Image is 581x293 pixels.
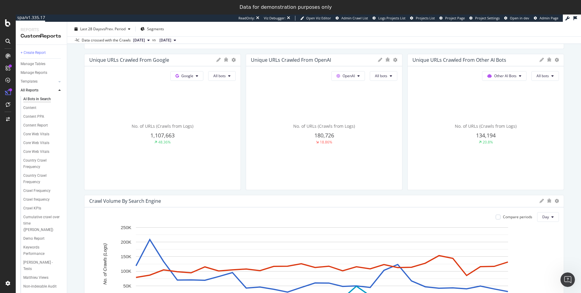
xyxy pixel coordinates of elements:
[23,149,63,155] a: Core Web Vitals
[331,71,365,81] button: OpenAI
[385,58,390,62] div: bug
[306,16,331,20] span: Open Viz Editor
[23,96,51,102] div: AI Bots in Search
[150,132,175,139] span: 1,107,663
[89,198,161,204] div: Crawl Volume By Search Engine
[23,114,44,120] div: Content PPA
[80,26,102,31] span: Last 28 Days
[537,73,549,78] span: All bots
[21,87,57,94] a: All Reports
[82,38,131,43] div: Data crossed with the Crawls
[503,214,532,219] div: Compare periods
[23,196,63,203] a: Crawl frequency
[23,188,51,194] div: Crawl Frequency
[21,33,62,40] div: CustomReports
[21,78,38,85] div: Templates
[181,73,193,78] span: Google
[238,16,255,21] div: ReadOnly:
[246,54,402,190] div: Unique URLs Crawled from OpenAIOpenAIAll botsNo. of URLs (Crawls from Logs)180,72618.86%
[483,140,493,145] div: 20.8%
[23,205,41,212] div: Crawl KPIs
[534,16,558,21] a: Admin Page
[476,132,496,139] span: 134,194
[504,16,529,21] a: Open in dev
[102,26,126,31] span: vs Prev. Period
[170,71,203,81] button: Google
[23,149,49,155] div: Core Web Vitals
[455,123,517,129] span: No. of URLs (Crawls from Logs)
[23,214,60,233] div: Cumulative crawl over time (adele)
[23,235,63,242] a: Demo Report
[320,140,332,145] div: 18.86%
[23,196,50,203] div: Crawl frequency
[412,57,506,63] div: Unique URLs Crawled from Other AI Bots
[102,243,107,285] text: No. of Crawls (Logs)
[23,259,57,272] div: Matthieu - Tests
[293,123,355,129] span: No. of URLs (Crawls from Logs)
[121,254,131,259] text: 150K
[21,61,63,67] a: Manage Tables
[23,275,63,281] a: Matthieu Views
[152,37,157,43] span: vs
[21,50,46,56] div: + Create Report
[23,235,44,242] div: Demo Report
[343,73,355,78] span: OpenAI
[159,38,171,43] span: 2025 Jul. 12th
[407,54,564,190] div: Unique URLs Crawled from Other AI BotsOther AI BotsAll botsNo. of URLs (Crawls from Logs)134,1942...
[138,24,166,34] button: Segments
[23,214,63,233] a: Cumulative crawl over time ([PERSON_NAME])
[132,123,193,129] span: No. of URLs (Crawls from Logs)
[23,140,63,146] a: Core Web Vitals
[84,54,241,190] div: Unique URLs Crawled from GoogleGoogleAll botsNo. of URLs (Crawls from Logs)1,107,66348.36%
[157,37,179,44] button: [DATE]
[23,122,48,129] div: Content Report
[147,26,164,31] span: Segments
[494,73,517,78] span: Other AI Bots
[89,57,169,63] div: Unique URLs Crawled from Google
[21,78,57,85] a: Templates
[370,71,397,81] button: All bots
[23,283,57,290] div: Non-indexable Audit
[21,27,62,33] div: Reports
[131,37,152,44] button: [DATE]
[531,71,559,81] button: All bots
[23,173,63,185] a: Country Crawl Frequency
[208,71,236,81] button: All bots
[121,239,131,245] text: 200K
[373,16,405,21] a: Logs Projects List
[542,214,549,219] span: Day
[72,24,133,34] button: Last 28 DaysvsPrev. Period
[23,157,57,170] div: Country Crawl Frequency
[475,16,500,20] span: Project Settings
[16,15,45,22] a: spa/v1.335.17
[251,57,331,63] div: Unique URLs Crawled from OpenAI
[23,259,63,272] a: [PERSON_NAME] - Tests
[23,105,36,111] div: Content
[336,16,368,21] a: Admin Crawl List
[23,188,63,194] a: Crawl Frequency
[560,272,575,287] iframe: Intercom live chat
[23,96,63,102] a: AI Bots in Search
[482,71,527,81] button: Other AI Bots
[16,15,45,21] div: spa/v1.335.17
[378,16,405,20] span: Logs Projects List
[23,205,63,212] a: Crawl KPIs
[23,275,48,281] div: Matthieu Views
[123,283,131,288] text: 50K
[23,244,57,257] div: Keywords Performance
[121,225,131,230] text: 250K
[540,16,558,20] span: Admin Page
[300,16,331,21] a: Open Viz Editor
[23,131,63,137] a: Core Web Vitals
[375,73,387,78] span: All bots
[158,140,171,145] div: 48.36%
[21,50,63,56] a: + Create Report
[121,268,131,274] text: 100K
[547,199,552,203] div: bug
[224,58,228,62] div: bug
[469,16,500,21] a: Project Settings
[314,132,334,139] span: 180,726
[23,173,57,185] div: Country Crawl Frequency
[23,140,49,146] div: Core Web Vitals
[21,70,47,76] div: Manage Reports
